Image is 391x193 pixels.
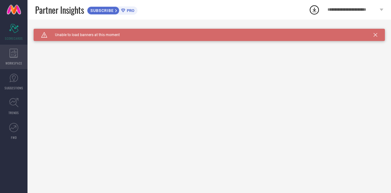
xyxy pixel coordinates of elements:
[87,5,137,15] a: SUBSCRIBEPRO
[5,86,23,90] span: SUGGESTIONS
[35,4,84,16] span: Partner Insights
[9,110,19,115] span: TRENDS
[125,8,134,13] span: PRO
[11,135,17,140] span: FWD
[34,29,385,34] div: Unable to load filters at this moment. Please try later.
[5,36,23,41] span: SCORECARDS
[309,4,320,15] div: Open download list
[5,61,22,65] span: WORKSPACE
[47,33,120,37] span: Unable to load banners at this moment
[87,8,115,13] span: SUBSCRIBE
